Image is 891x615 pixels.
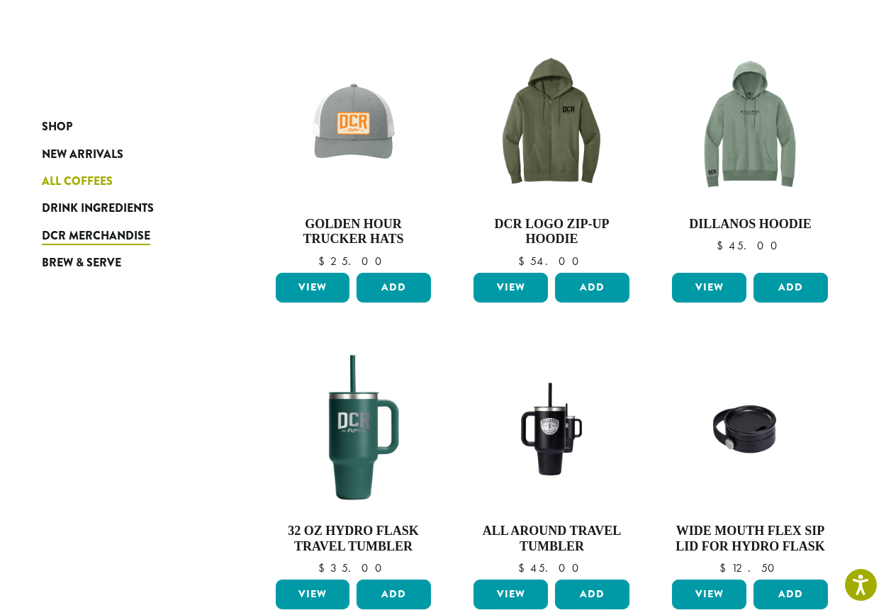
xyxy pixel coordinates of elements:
button: Add [357,580,431,609]
span: $ [518,560,530,575]
img: DCR-Dillanos-Hoodie-Laurel-Green.png [668,43,831,205]
a: Wide Mouth Flex Sip Lid for Hydro Flask $12.50 [668,349,831,574]
a: DCR Merchandise [42,222,212,249]
h4: All Around Travel Tumbler [470,524,633,554]
a: All Around Travel Tumbler $45.00 [470,349,633,574]
h4: Dillanos Hoodie [668,217,831,232]
a: View [672,273,746,303]
span: $ [518,254,530,269]
bdi: 35.00 [318,560,388,575]
img: DCR-SS-Golden-Hour-Trucker-Hat-Marigold-Patch-1200x1200-Web-e1744312436823.png [271,43,435,205]
a: New Arrivals [42,140,212,167]
span: $ [717,238,729,253]
a: All Coffees [42,168,212,195]
img: 32TravelTumbler_Fir-e1741126779857.png [271,349,435,512]
span: New Arrivals [42,146,123,164]
a: Brew & Serve [42,249,212,276]
h4: 32 oz Hydro Flask Travel Tumbler [272,524,435,554]
a: View [473,580,548,609]
button: Add [555,273,629,303]
button: Add [555,580,629,609]
img: Hydro-Flask-WM-Flex-Sip-Lid-Black_.jpg [668,370,831,492]
a: Golden Hour Trucker Hats $25.00 [272,43,435,267]
bdi: 45.00 [518,560,585,575]
button: Add [357,273,431,303]
h4: Wide Mouth Flex Sip Lid for Hydro Flask [668,524,831,554]
button: Add [753,273,828,303]
a: View [276,273,350,303]
span: Shop [42,118,72,136]
h4: DCR Logo Zip-Up Hoodie [470,217,633,247]
a: View [473,273,548,303]
span: $ [719,560,732,575]
span: Drink Ingredients [42,200,154,218]
a: DCR Logo Zip-Up Hoodie $54.00 [470,43,633,267]
img: T32_Black_1200x900.jpg [470,370,633,492]
button: Add [753,580,828,609]
span: Brew & Serve [42,254,121,272]
a: Dillanos Hoodie $45.00 [668,43,831,267]
a: Drink Ingredients [42,195,212,222]
span: All Coffees [42,173,113,191]
bdi: 25.00 [318,254,388,269]
a: View [276,580,350,609]
img: DCR-Dillanos-Zip-Up-Hoodie-Military-Green.png [470,43,633,205]
bdi: 12.50 [719,560,781,575]
h4: Golden Hour Trucker Hats [272,217,435,247]
span: DCR Merchandise [42,227,150,245]
span: $ [318,254,330,269]
bdi: 54.00 [518,254,585,269]
bdi: 45.00 [717,238,784,253]
span: $ [318,560,330,575]
a: Shop [42,113,212,140]
a: 32 oz Hydro Flask Travel Tumbler $35.00 [272,349,435,574]
a: View [672,580,746,609]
